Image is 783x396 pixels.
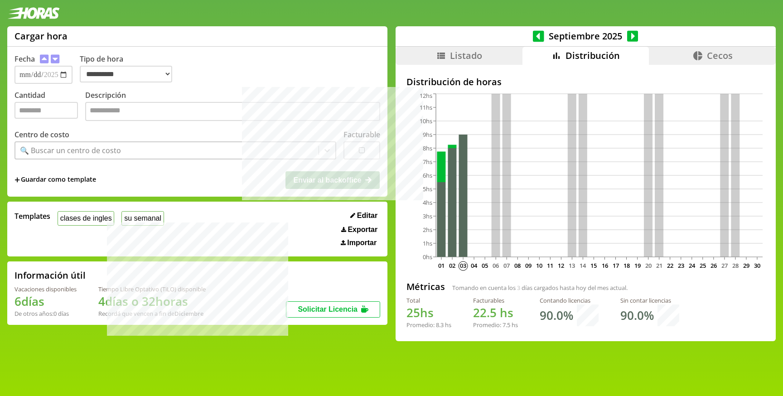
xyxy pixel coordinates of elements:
[14,102,78,119] input: Cantidad
[406,280,445,293] h2: Métricas
[286,301,380,318] button: Solicitar Licencia
[347,239,377,247] span: Importar
[503,321,510,329] span: 7.5
[85,90,380,123] label: Descripción
[612,261,619,270] text: 17
[540,296,599,304] div: Contando licencias
[348,226,377,234] span: Exportar
[449,261,455,270] text: 02
[540,307,573,324] h1: 90.0 %
[406,304,420,321] span: 25
[174,309,203,318] b: Diciembre
[423,171,432,179] tspan: 6hs
[7,7,60,19] img: logotipo
[14,30,68,42] h1: Cargar hora
[547,261,553,270] text: 11
[601,261,608,270] text: 16
[14,211,50,221] span: Templates
[678,261,684,270] text: 23
[710,261,717,270] text: 26
[544,30,627,42] span: Septiembre 2025
[14,175,96,185] span: +Guardar como template
[473,304,518,321] h1: hs
[80,54,179,84] label: Tipo de hora
[558,261,564,270] text: 12
[14,175,20,185] span: +
[514,261,521,270] text: 08
[721,261,728,270] text: 27
[700,261,706,270] text: 25
[493,261,499,270] text: 06
[423,185,432,193] tspan: 5hs
[656,261,662,270] text: 21
[590,261,597,270] text: 15
[536,261,542,270] text: 10
[743,261,749,270] text: 29
[634,261,640,270] text: 19
[14,269,86,281] h2: Información útil
[436,321,444,329] span: 8.3
[14,54,35,64] label: Fecha
[406,304,451,321] h1: hs
[14,130,69,140] label: Centro de costo
[406,76,765,88] h2: Distribución de horas
[14,285,77,293] div: Vacaciones disponibles
[438,261,445,270] text: 01
[754,261,760,270] text: 30
[620,296,679,304] div: Sin contar licencias
[707,49,733,62] span: Cecos
[689,261,696,270] text: 24
[420,117,432,125] tspan: 10hs
[423,239,432,247] tspan: 1hs
[121,211,164,225] button: su semanal
[580,261,586,270] text: 14
[58,211,114,225] button: clases de ingles
[357,212,377,220] span: Editar
[565,49,620,62] span: Distribución
[471,261,478,270] text: 04
[569,261,575,270] text: 13
[517,284,520,292] span: 3
[338,225,380,234] button: Exportar
[525,261,532,270] text: 09
[423,212,432,220] tspan: 3hs
[423,144,432,152] tspan: 8hs
[473,304,497,321] span: 22.5
[14,309,77,318] div: De otros años: 0 días
[620,307,654,324] h1: 90.0 %
[423,198,432,207] tspan: 4hs
[667,261,673,270] text: 22
[460,261,466,270] text: 03
[343,130,380,140] label: Facturable
[423,130,432,139] tspan: 9hs
[503,261,510,270] text: 07
[98,293,206,309] h1: 4 días o 32 horas
[473,321,518,329] div: Promedio: hs
[98,285,206,293] div: Tiempo Libre Optativo (TiLO) disponible
[298,305,358,313] span: Solicitar Licencia
[80,66,172,82] select: Tipo de hora
[423,158,432,166] tspan: 7hs
[406,296,451,304] div: Total
[98,309,206,318] div: Recordá que vencen a fin de
[482,261,488,270] text: 05
[473,296,518,304] div: Facturables
[450,49,482,62] span: Listado
[452,284,628,292] span: Tomando en cuenta los días cargados hasta hoy del mes actual.
[14,293,77,309] h1: 6 días
[623,261,629,270] text: 18
[732,261,739,270] text: 28
[20,145,121,155] div: 🔍 Buscar un centro de costo
[645,261,651,270] text: 20
[420,103,432,111] tspan: 11hs
[420,92,432,100] tspan: 12hs
[14,90,85,123] label: Cantidad
[423,226,432,234] tspan: 2hs
[423,253,432,261] tspan: 0hs
[348,211,380,220] button: Editar
[406,321,451,329] div: Promedio: hs
[85,102,380,121] textarea: To enrich screen reader interactions, please activate Accessibility in Grammarly extension settings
